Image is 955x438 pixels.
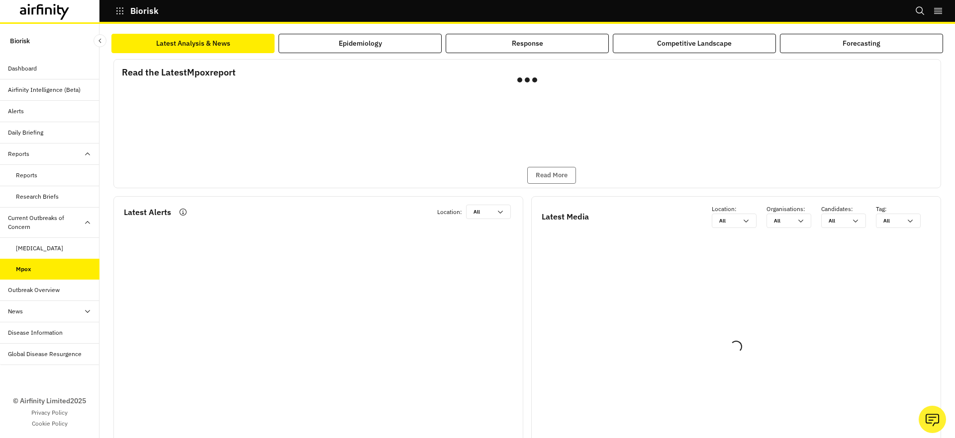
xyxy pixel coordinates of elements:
[16,265,31,274] div: Mpox
[8,307,23,316] div: News
[919,406,946,433] button: Ask our analysts
[8,214,84,231] div: Current Outbreaks of Concern
[16,244,63,253] div: [MEDICAL_DATA]
[156,38,230,49] div: Latest Analysis & News
[32,419,68,428] a: Cookie Policy
[339,38,382,49] div: Epidemiology
[876,205,931,214] p: Tag :
[124,206,171,218] p: Latest Alerts
[437,208,462,217] p: Location :
[512,38,543,49] div: Response
[8,149,29,158] div: Reports
[657,38,732,49] div: Competitive Landscape
[915,2,925,19] button: Search
[94,34,106,47] button: Close Sidebar
[115,2,159,19] button: Biorisk
[13,396,86,406] p: © Airfinity Limited 2025
[10,32,30,50] p: Biorisk
[122,66,236,79] p: Read the Latest Mpox report
[16,171,37,180] div: Reports
[8,128,43,137] div: Daily Briefing
[527,167,576,184] button: Read More
[8,328,63,337] div: Disease Information
[8,107,24,116] div: Alerts
[712,205,766,214] p: Location :
[16,192,59,201] div: Research Briefs
[843,38,880,49] div: Forecasting
[8,350,82,359] div: Global Disease Resurgence
[821,205,876,214] p: Candidates :
[31,408,68,417] a: Privacy Policy
[8,64,37,73] div: Dashboard
[130,6,159,15] p: Biorisk
[8,286,60,294] div: Outbreak Overview
[766,205,821,214] p: Organisations :
[542,211,589,222] p: Latest Media
[8,85,81,94] div: Airfinity Intelligence (Beta)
